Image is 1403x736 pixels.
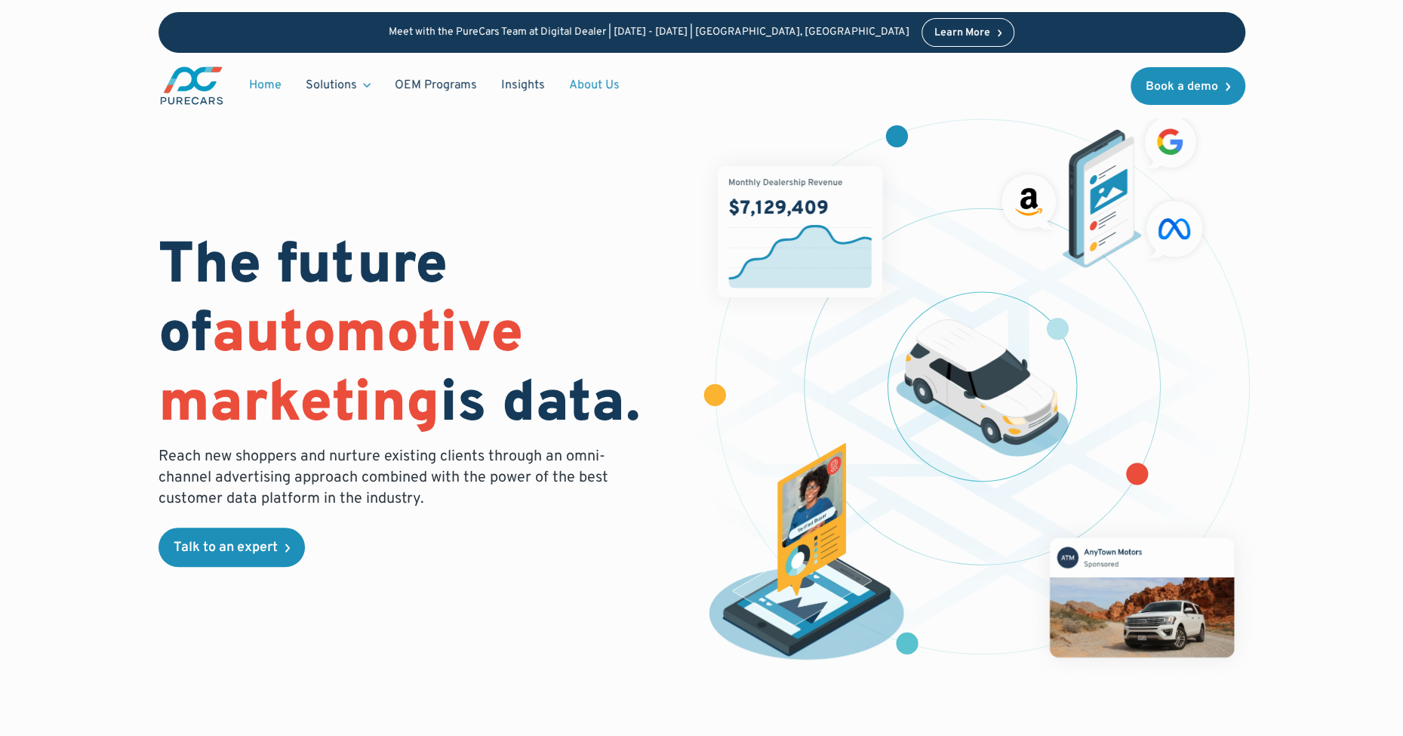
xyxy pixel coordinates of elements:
div: Book a demo [1146,81,1218,93]
img: mockup of facebook post [1024,512,1259,682]
a: Learn More [921,18,1015,47]
a: Home [237,71,294,100]
span: automotive marketing [158,300,523,441]
img: chart showing monthly dealership revenue of $7m [718,166,882,297]
div: Solutions [294,71,383,100]
a: main [158,65,225,106]
img: ads on social media and advertising partners [994,109,1211,268]
div: Talk to an expert [174,541,278,555]
a: Insights [489,71,557,100]
a: Talk to an expert [158,528,305,567]
p: Meet with the PureCars Team at Digital Dealer | [DATE] - [DATE] | [GEOGRAPHIC_DATA], [GEOGRAPHIC_... [389,26,909,39]
img: persona of a buyer [694,442,918,666]
a: Book a demo [1131,67,1245,105]
img: purecars logo [158,65,225,106]
a: About Us [557,71,632,100]
h1: The future of is data. [158,233,684,440]
div: Learn More [934,28,990,38]
img: illustration of a vehicle [896,319,1069,457]
a: OEM Programs [383,71,489,100]
div: Solutions [306,77,357,94]
p: Reach new shoppers and nurture existing clients through an omni-channel advertising approach comb... [158,446,617,510]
